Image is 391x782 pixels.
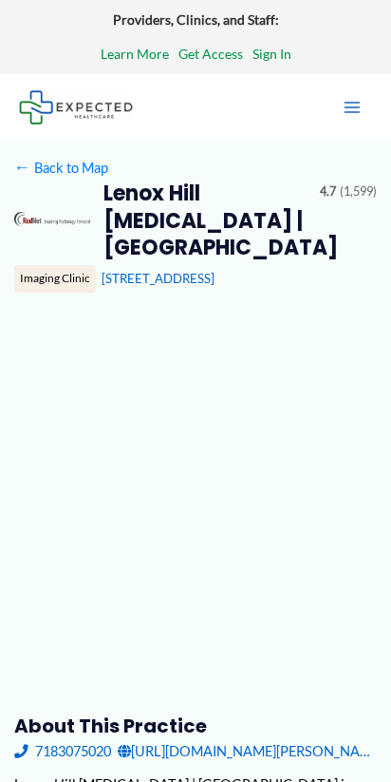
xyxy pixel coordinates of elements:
[332,87,372,127] button: Main menu toggle
[14,159,31,176] span: ←
[14,738,111,764] a: 7183075020
[14,265,96,292] div: Imaging Clinic
[252,42,291,67] a: Sign In
[14,155,108,181] a: ←Back to Map
[320,181,336,203] span: 4.7
[19,90,133,124] img: Expected Healthcare Logo - side, dark font, small
[101,42,169,67] a: Learn More
[340,181,377,203] span: (1,599)
[178,42,243,67] a: Get Access
[118,738,377,764] a: [URL][DOMAIN_NAME][PERSON_NAME]
[103,181,307,261] h2: Lenox Hill [MEDICAL_DATA] | [GEOGRAPHIC_DATA]
[113,11,279,28] strong: Providers, Clinics, and Staff:
[102,271,214,286] a: [STREET_ADDRESS]
[14,714,378,738] h3: About this practice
